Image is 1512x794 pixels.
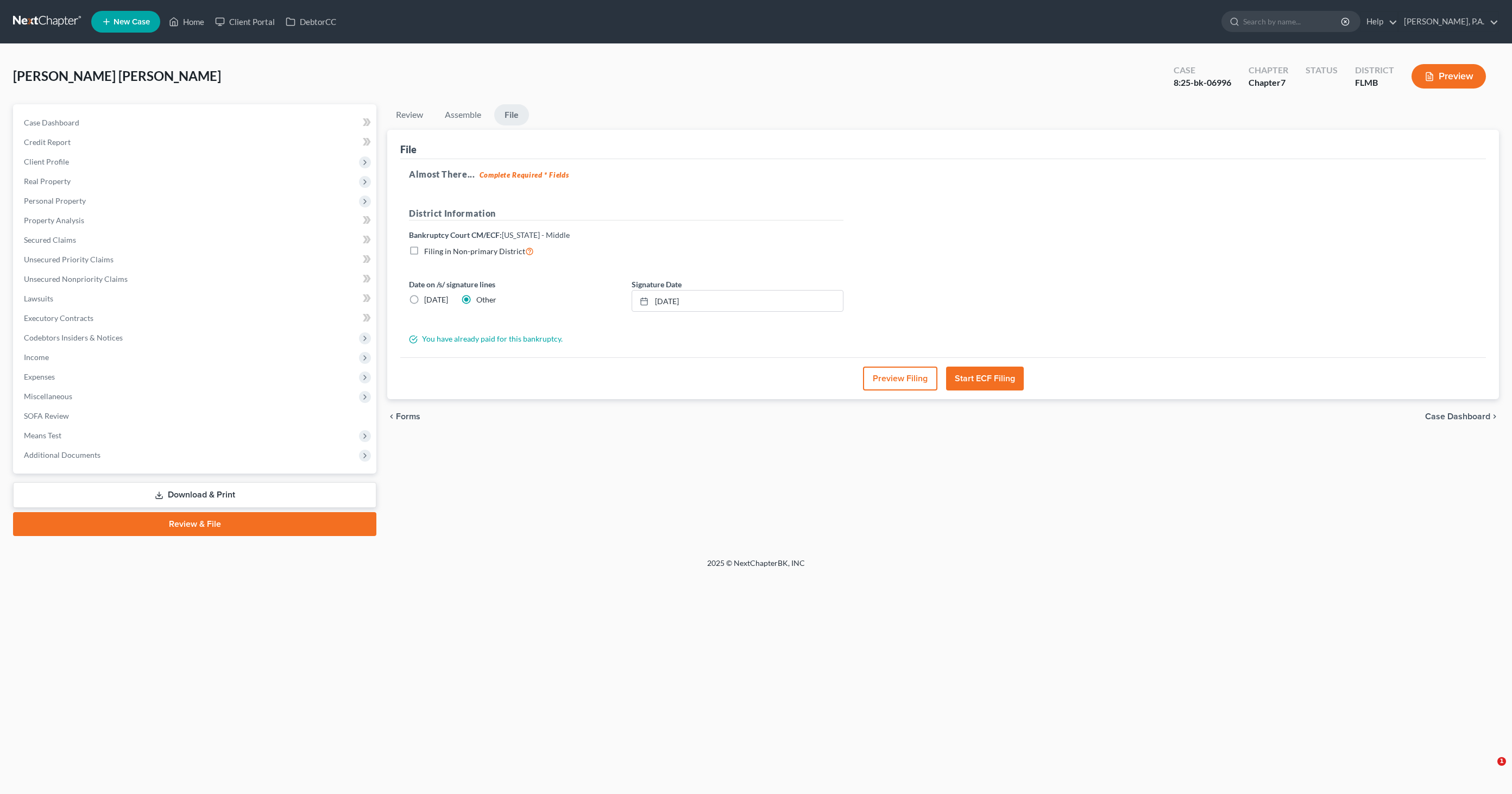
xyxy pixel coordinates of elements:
[24,333,123,342] span: Codebtors Insiders & Notices
[387,412,396,421] i: chevron_left
[494,104,529,125] a: File
[24,235,76,244] span: Secured Claims
[1249,77,1288,89] div: Chapter
[1306,64,1338,77] div: Status
[387,104,432,125] a: Review
[15,133,376,152] a: Credit Report
[1355,77,1394,89] div: FLMB
[24,450,100,459] span: Additional Documents
[24,294,53,303] span: Lawsuits
[1490,412,1499,421] i: chevron_right
[24,313,93,323] span: Executory Contracts
[15,269,376,289] a: Unsecured Nonpriority Claims
[396,412,420,421] span: Forms
[210,12,280,31] a: Client Portal
[502,230,570,240] span: [US_STATE] - Middle
[1249,64,1288,77] div: Chapter
[15,308,376,328] a: Executory Contracts
[632,291,843,311] a: [DATE]
[15,250,376,269] a: Unsecured Priority Claims
[114,18,150,26] span: New Case
[409,168,1477,181] h5: Almost There...
[400,143,417,156] div: File
[24,118,79,127] span: Case Dashboard
[409,229,570,241] label: Bankruptcy Court CM/ECF:
[163,12,210,31] a: Home
[404,333,849,344] div: You have already paid for this bankruptcy.
[24,196,86,205] span: Personal Property
[24,157,69,166] span: Client Profile
[15,289,376,308] a: Lawsuits
[24,137,71,147] span: Credit Report
[476,295,496,304] span: Other
[13,68,221,84] span: [PERSON_NAME] [PERSON_NAME]
[480,171,569,179] strong: Complete Required * Fields
[632,279,682,290] label: Signature Date
[15,230,376,250] a: Secured Claims
[280,12,342,31] a: DebtorCC
[24,392,72,401] span: Miscellaneous
[1355,64,1394,77] div: District
[1174,64,1231,77] div: Case
[387,412,435,421] button: chevron_left Forms
[15,113,376,133] a: Case Dashboard
[409,279,621,290] label: Date on /s/ signature lines
[24,274,128,283] span: Unsecured Nonpriority Claims
[424,295,448,304] span: [DATE]
[1243,11,1343,31] input: Search by name...
[24,431,61,440] span: Means Test
[436,104,490,125] a: Assemble
[1398,12,1498,31] a: [PERSON_NAME], P.A.
[1281,77,1286,87] span: 7
[24,372,55,381] span: Expenses
[24,255,114,264] span: Unsecured Priority Claims
[946,367,1024,390] button: Start ECF Filing
[424,247,525,256] span: Filing in Non-primary District
[1497,757,1506,766] span: 1
[13,512,376,536] a: Review & File
[24,216,84,225] span: Property Analysis
[863,367,937,390] button: Preview Filing
[1174,77,1231,89] div: 8:25-bk-06996
[409,207,843,220] h5: District Information
[24,177,71,186] span: Real Property
[1361,12,1397,31] a: Help
[1425,412,1490,421] span: Case Dashboard
[15,211,376,230] a: Property Analysis
[15,406,376,426] a: SOFA Review
[1425,412,1499,421] a: Case Dashboard chevron_right
[13,482,376,508] a: Download & Print
[1475,757,1501,783] iframe: Intercom live chat
[24,411,69,420] span: SOFA Review
[24,352,49,362] span: Income
[1412,64,1486,89] button: Preview
[446,558,1066,577] div: 2025 © NextChapterBK, INC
